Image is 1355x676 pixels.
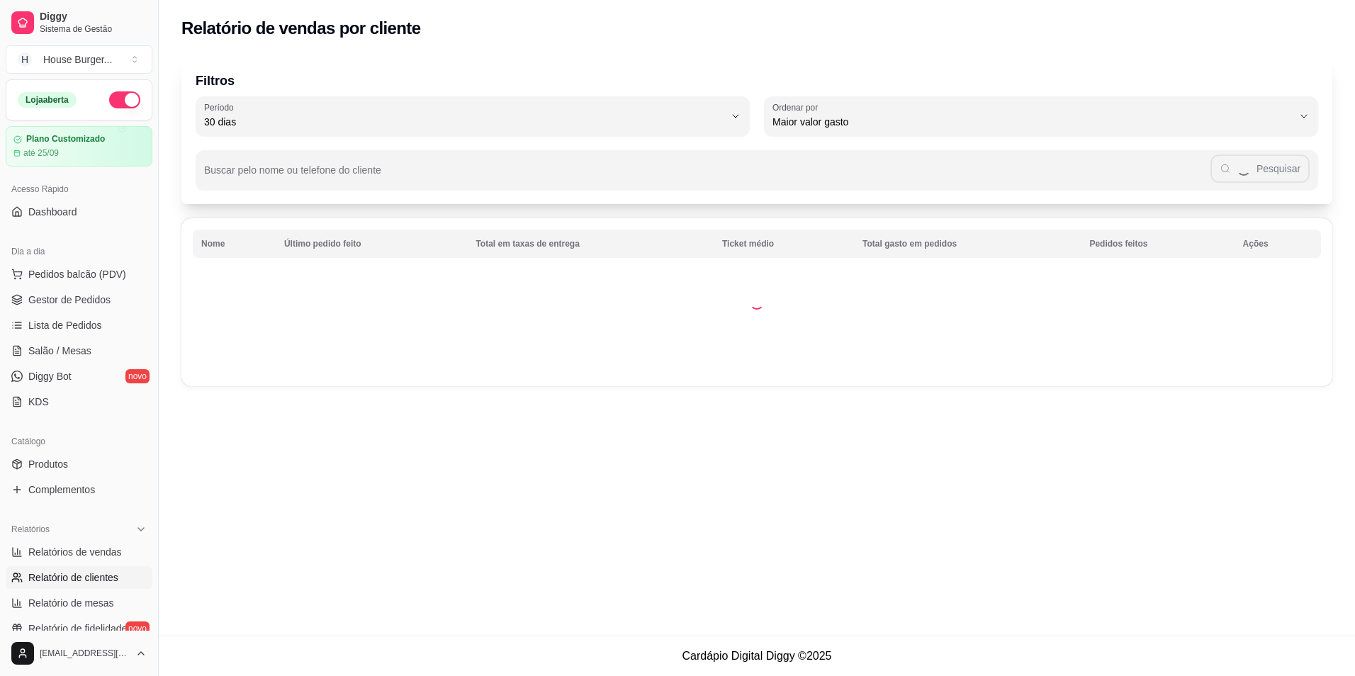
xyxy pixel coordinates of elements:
a: Plano Customizadoaté 25/09 [6,126,152,167]
div: House Burger ... [43,52,112,67]
input: Buscar pelo nome ou telefone do cliente [204,169,1210,183]
span: Pedidos balcão (PDV) [28,267,126,281]
a: DiggySistema de Gestão [6,6,152,40]
button: Alterar Status [109,91,140,108]
footer: Cardápio Digital Diggy © 2025 [159,636,1355,676]
a: KDS [6,390,152,413]
button: [EMAIL_ADDRESS][DOMAIN_NAME] [6,636,152,670]
span: Relatórios [11,524,50,535]
label: Período [204,101,238,113]
span: Dashboard [28,205,77,219]
a: Lista de Pedidos [6,314,152,337]
button: Período30 dias [196,96,750,136]
a: Relatório de clientes [6,566,152,589]
span: KDS [28,395,49,409]
button: Pedidos balcão (PDV) [6,263,152,286]
span: Relatório de mesas [28,596,114,610]
span: Lista de Pedidos [28,318,102,332]
span: Diggy [40,11,147,23]
a: Relatório de mesas [6,592,152,614]
span: [EMAIL_ADDRESS][DOMAIN_NAME] [40,648,130,659]
a: Diggy Botnovo [6,365,152,388]
article: Plano Customizado [26,134,105,145]
button: Ordenar porMaior valor gasto [764,96,1318,136]
span: Gestor de Pedidos [28,293,111,307]
div: Acesso Rápido [6,178,152,201]
span: Relatório de clientes [28,570,118,585]
a: Produtos [6,453,152,475]
div: Catálogo [6,430,152,453]
a: Relatório de fidelidadenovo [6,617,152,640]
button: Select a team [6,45,152,74]
span: H [18,52,32,67]
article: até 25/09 [23,147,59,159]
span: 30 dias [204,115,724,129]
a: Complementos [6,478,152,501]
span: Maior valor gasto [772,115,1293,129]
span: Sistema de Gestão [40,23,147,35]
a: Salão / Mesas [6,339,152,362]
a: Dashboard [6,201,152,223]
a: Relatórios de vendas [6,541,152,563]
span: Complementos [28,483,95,497]
span: Produtos [28,457,68,471]
a: Gestor de Pedidos [6,288,152,311]
div: Dia a dia [6,240,152,263]
h2: Relatório de vendas por cliente [181,17,421,40]
p: Filtros [196,71,1318,91]
div: Loading [750,295,764,310]
label: Ordenar por [772,101,823,113]
span: Relatório de fidelidade [28,621,127,636]
span: Relatórios de vendas [28,545,122,559]
span: Diggy Bot [28,369,72,383]
div: Loja aberta [18,92,77,108]
span: Salão / Mesas [28,344,91,358]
